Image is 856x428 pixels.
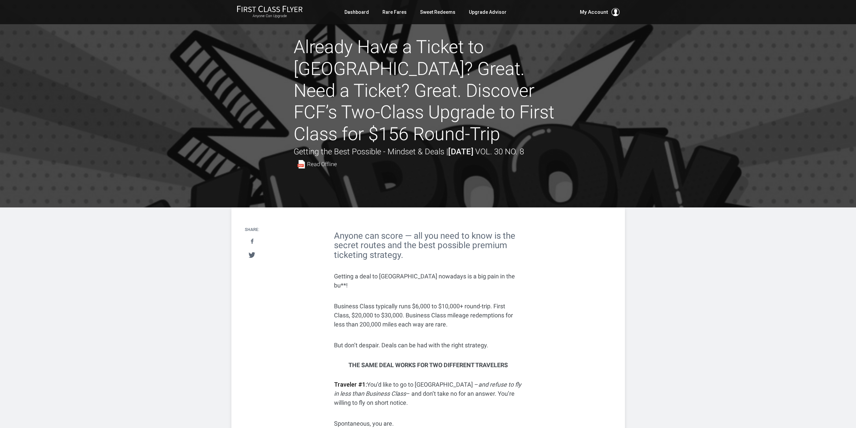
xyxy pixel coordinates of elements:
[245,235,259,248] a: Share
[334,272,522,290] p: Getting a deal to [GEOGRAPHIC_DATA] nowadays is a big pain in the bu**!
[294,36,563,145] h1: Already Have a Ticket to [GEOGRAPHIC_DATA]? Great. Need a Ticket? Great. Discover FCF’s Two-Class...
[237,5,303,12] img: First Class Flyer
[334,381,521,397] em: and refuse to fly in less than Business Class
[334,302,522,329] p: Business Class typically runs $6,000 to $10,000+ round-trip. First Class, $20,000 to $30,000. Bus...
[307,161,337,167] span: Read Offline
[294,145,563,171] div: Getting the Best Possible - Mindset & Deals |
[469,6,507,18] a: Upgrade Advisor
[580,8,620,16] button: My Account
[334,362,522,368] h3: The Same Deal Works for Two Different Travelers
[580,8,608,16] span: My Account
[297,160,337,168] a: Read Offline
[475,147,524,156] span: Vol. 30 No. 8
[448,147,473,156] strong: [DATE]
[334,380,522,407] p: You’d like to go to [GEOGRAPHIC_DATA] – – and don’t take no for an answer. You’re willing to fly ...
[237,14,303,18] small: Anyone Can Upgrade
[297,160,305,168] img: pdf-file.svg
[382,6,407,18] a: Rare Fares
[334,341,522,350] p: But don’t despair. Deals can be had with the right strategy.
[245,249,259,261] a: Tweet
[420,6,455,18] a: Sweet Redeems
[237,5,303,19] a: First Class FlyerAnyone Can Upgrade
[245,228,259,232] h4: Share:
[334,381,367,388] strong: Traveler #1:
[334,419,522,428] p: Spontaneous, you are.
[334,231,522,260] h2: Anyone can score — all you need to know is the secret routes and the best possible premium ticket...
[344,6,369,18] a: Dashboard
